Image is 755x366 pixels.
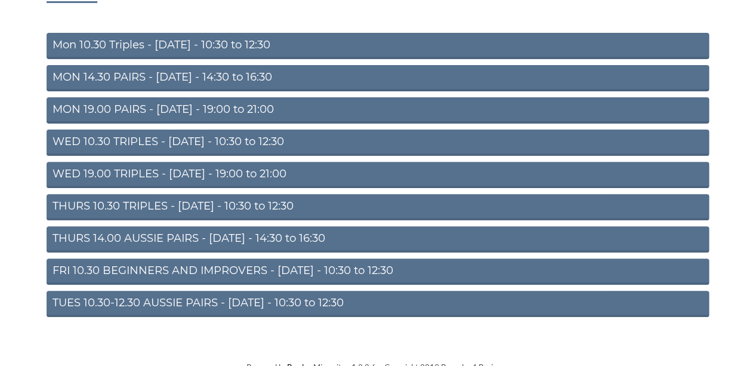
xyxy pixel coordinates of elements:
[47,194,709,220] a: THURS 10.30 TRIPLES - [DATE] - 10:30 to 12:30
[47,130,709,156] a: WED 10.30 TRIPLES - [DATE] - 10:30 to 12:30
[47,162,709,188] a: WED 19.00 TRIPLES - [DATE] - 19:00 to 21:00
[47,97,709,124] a: MON 19.00 PAIRS - [DATE] - 19:00 to 21:00
[47,226,709,253] a: THURS 14.00 AUSSIE PAIRS - [DATE] - 14:30 to 16:30
[47,291,709,317] a: TUES 10.30-12.30 AUSSIE PAIRS - [DATE] - 10:30 to 12:30
[47,65,709,91] a: MON 14.30 PAIRS - [DATE] - 14:30 to 16:30
[47,259,709,285] a: FRI 10.30 BEGINNERS AND IMPROVERS - [DATE] - 10:30 to 12:30
[47,33,709,59] a: Mon 10.30 Triples - [DATE] - 10:30 to 12:30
